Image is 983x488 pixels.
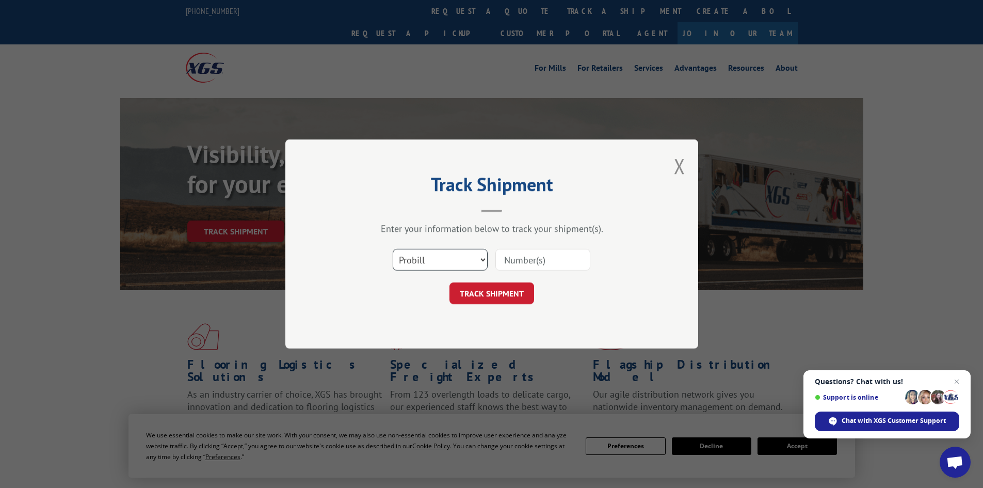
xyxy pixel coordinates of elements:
[337,223,647,234] div: Enter your information below to track your shipment(s).
[815,393,901,401] span: Support is online
[674,152,685,180] button: Close modal
[940,447,971,478] a: Open chat
[815,377,959,386] span: Questions? Chat with us!
[337,177,647,197] h2: Track Shipment
[815,412,959,431] span: Chat with XGS Customer Support
[449,282,534,304] button: TRACK SHIPMENT
[842,416,946,426] span: Chat with XGS Customer Support
[495,249,590,271] input: Number(s)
